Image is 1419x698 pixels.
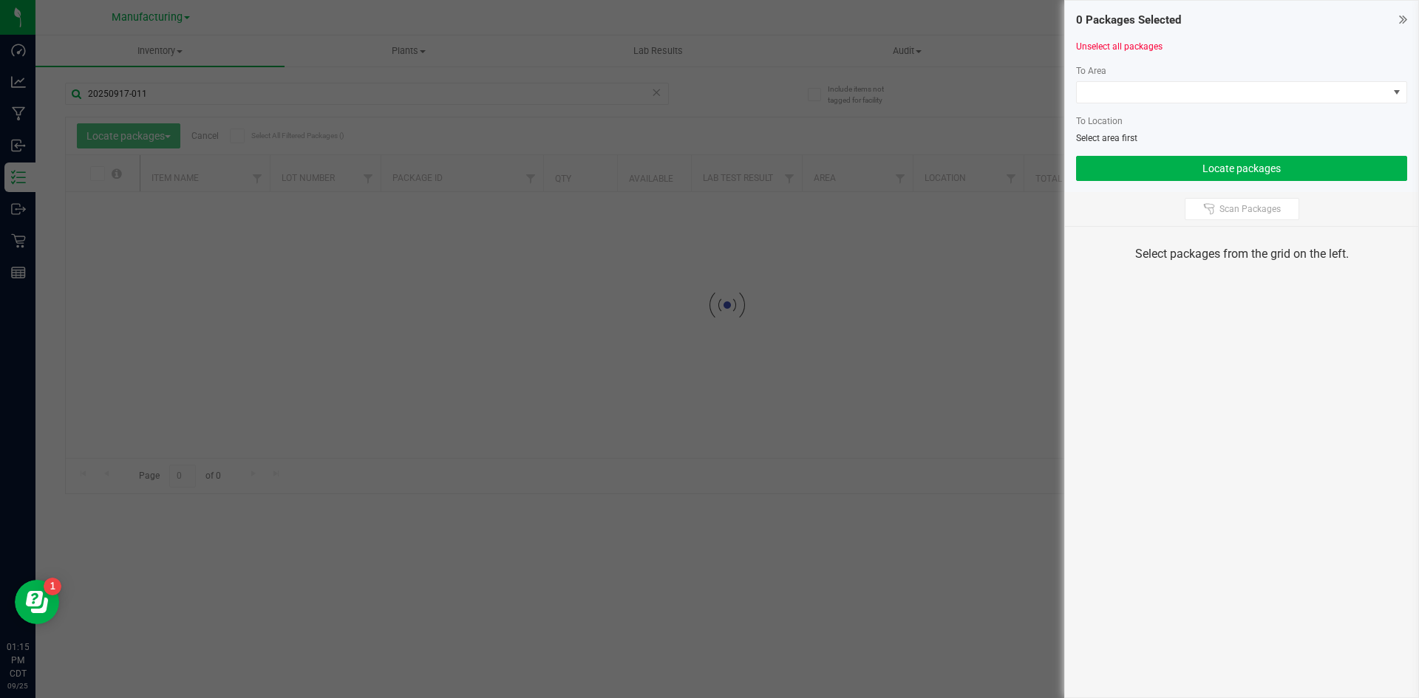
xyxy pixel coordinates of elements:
span: To Location [1076,116,1123,126]
span: To Area [1076,66,1106,76]
span: Scan Packages [1219,203,1281,215]
div: Select packages from the grid on the left. [1083,245,1400,263]
button: Locate packages [1076,156,1407,181]
span: Select area first [1076,133,1137,143]
button: Scan Packages [1185,198,1299,220]
iframe: Resource center unread badge [44,578,61,595]
iframe: Resource center [15,580,59,624]
a: Unselect all packages [1076,41,1163,52]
